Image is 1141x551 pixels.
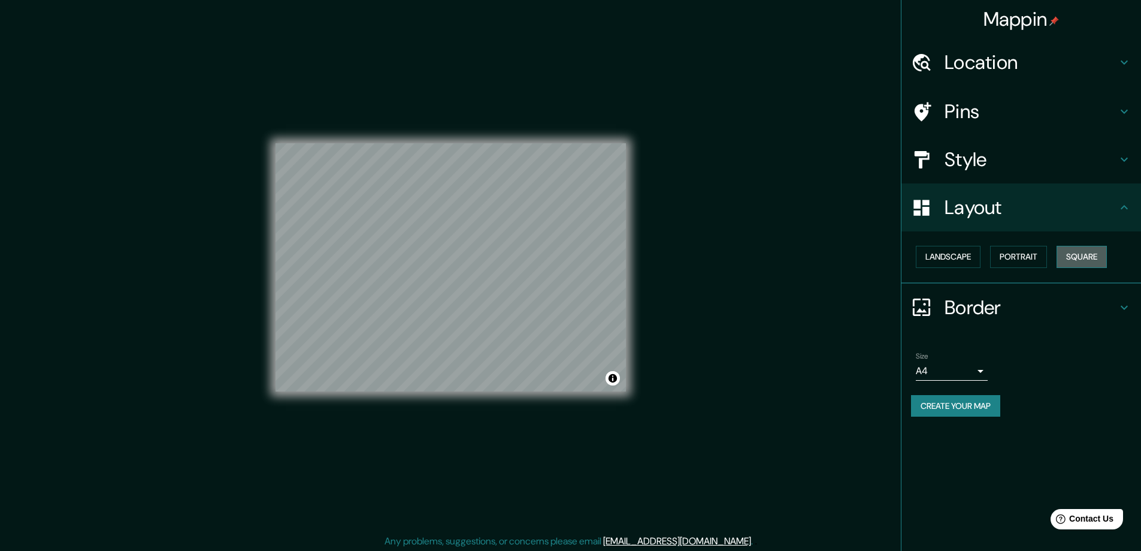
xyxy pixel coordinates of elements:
h4: Pins [945,100,1117,124]
div: Style [901,136,1141,183]
div: . [755,534,757,549]
div: Pins [901,88,1141,136]
button: Create your map [911,395,1000,417]
div: Border [901,284,1141,332]
label: Size [916,351,928,361]
iframe: Help widget launcher [1034,504,1128,538]
div: Location [901,38,1141,86]
h4: Location [945,50,1117,74]
p: Any problems, suggestions, or concerns please email . [385,534,753,549]
button: Square [1057,246,1107,268]
div: . [753,534,755,549]
h4: Mappin [983,7,1060,31]
button: Toggle attribution [606,371,620,386]
canvas: Map [276,143,626,392]
button: Portrait [990,246,1047,268]
img: pin-icon.png [1049,16,1059,26]
div: Layout [901,183,1141,231]
div: A4 [916,362,988,381]
a: [EMAIL_ADDRESS][DOMAIN_NAME] [603,535,751,547]
h4: Style [945,147,1117,171]
h4: Border [945,296,1117,320]
button: Landscape [916,246,980,268]
h4: Layout [945,195,1117,219]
